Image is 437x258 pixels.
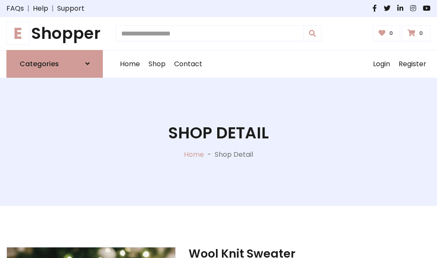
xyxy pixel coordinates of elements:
a: 0 [373,25,401,41]
a: EShopper [6,24,103,43]
h1: Shop Detail [168,123,269,143]
p: Shop Detail [215,150,253,160]
a: Login [369,50,394,78]
a: Categories [6,50,103,78]
a: Home [184,150,204,159]
a: Shop [144,50,170,78]
a: 0 [402,25,431,41]
a: Support [57,3,84,14]
span: E [6,22,29,45]
p: - [204,150,215,160]
span: 0 [387,29,395,37]
span: | [24,3,33,14]
span: | [48,3,57,14]
h1: Shopper [6,24,103,43]
a: FAQs [6,3,24,14]
a: Contact [170,50,207,78]
a: Register [394,50,431,78]
a: Home [116,50,144,78]
span: 0 [417,29,425,37]
a: Help [33,3,48,14]
h6: Categories [20,60,59,68]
